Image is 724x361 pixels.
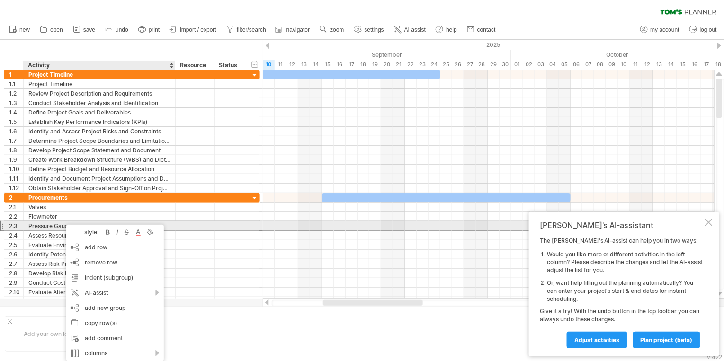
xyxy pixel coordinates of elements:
div: Identify and Assess Project Risks and Constraints [28,127,170,136]
div: Thursday, 11 September 2025 [275,60,286,70]
li: Or, want help filling out the planning automatically? You can enter your project's start & end da... [547,279,703,303]
a: plan project (beta) [633,332,700,348]
a: import / export [167,24,219,36]
div: Tuesday, 23 September 2025 [417,60,429,70]
div: 1.8 [9,146,23,155]
div: 1.1 [9,79,23,88]
div: Project Timeline [28,79,170,88]
span: plan project (beta) [641,336,693,343]
span: navigator [286,26,310,33]
div: Create Work Breakdown Structure (WBS) and Dictionary [28,155,170,164]
div: Sunday, 28 September 2025 [476,60,488,70]
div: Friday, 12 September 2025 [286,60,298,70]
div: Friday, 26 September 2025 [452,60,464,70]
span: new [19,26,30,33]
div: Wednesday, 8 October 2025 [594,60,606,70]
div: Sunday, 12 October 2025 [642,60,653,70]
a: contact [465,24,499,36]
div: .... [158,327,237,335]
span: print [149,26,160,33]
div: 1.3 [9,98,23,107]
div: add comment [66,331,164,346]
div: Tuesday, 16 September 2025 [334,60,346,70]
div: Flowmeter [28,212,170,221]
div: Wednesday, 17 September 2025 [346,60,358,70]
div: 2.1 [9,203,23,211]
span: remove row [85,259,117,266]
div: 1.11 [9,174,23,183]
span: Adjust activities [574,336,620,343]
div: .... [158,339,237,347]
a: zoom [317,24,347,36]
div: Valves [28,203,170,211]
div: Develop Project Scope Statement and Document [28,146,170,155]
div: 1.2 [9,89,23,98]
div: 1.5 [9,117,23,126]
div: 2.10 [9,288,23,297]
div: The [PERSON_NAME]'s AI-assist can help you in two ways: Give it a try! With the undo button in th... [540,237,703,348]
div: Thursday, 9 October 2025 [606,60,618,70]
div: Saturday, 4 October 2025 [547,60,559,70]
div: Thursday, 18 September 2025 [358,60,369,70]
div: Status [219,61,240,70]
div: Monday, 13 October 2025 [653,60,665,70]
a: Adjust activities [567,332,627,348]
div: 2 [9,193,23,202]
div: Evaluate Alternative Solutions and Options [28,288,170,297]
div: 2.5 [9,240,23,249]
div: Define Project Budget and Resource Allocation [28,165,170,174]
div: Friday, 19 September 2025 [369,60,381,70]
div: Monday, 15 September 2025 [322,60,334,70]
div: Sunday, 14 September 2025 [310,60,322,70]
div: add row [66,240,164,255]
div: Assess Resource Availability and Capacity [28,231,170,240]
div: 2.3 [9,221,23,230]
div: indent (subgroup) [66,270,164,285]
div: Monday, 29 September 2025 [488,60,500,70]
div: Wednesday, 10 September 2025 [263,60,275,70]
span: contact [477,26,496,33]
div: .... [158,316,237,324]
div: v 422 [707,353,723,361]
a: my account [638,24,682,36]
a: undo [103,24,131,36]
div: Review Project Description and Requirements [28,89,170,98]
div: 1.9 [9,155,23,164]
div: Identify Potential Risks and Threats [28,250,170,259]
div: add new group [66,300,164,316]
span: my account [651,26,679,33]
div: 2.9 [9,278,23,287]
div: Pressure Gauage [28,221,170,230]
div: Thursday, 2 October 2025 [523,60,535,70]
div: Saturday, 11 October 2025 [630,60,642,70]
div: Sunday, 5 October 2025 [559,60,571,70]
a: log out [687,24,720,36]
div: Saturday, 20 September 2025 [381,60,393,70]
div: Saturday, 13 September 2025 [298,60,310,70]
div: 1 [9,70,23,79]
div: Determine Project Scope Boundaries and Limitations [28,136,170,145]
div: 2.8 [9,269,23,278]
div: Assess Risk Probability and Impact [28,259,170,268]
div: 2.7 [9,259,23,268]
div: Identify and Document Project Assumptions and Dependencies [28,174,170,183]
span: help [446,26,457,33]
span: zoom [330,26,344,33]
div: Tuesday, 14 October 2025 [665,60,677,70]
div: Wednesday, 1 October 2025 [511,60,523,70]
div: style: [70,229,103,236]
div: 2.4 [9,231,23,240]
div: 1.10 [9,165,23,174]
li: Would you like more or different activities in the left column? Please describe the changes and l... [547,251,703,274]
a: settings [352,24,387,36]
span: save [83,26,95,33]
div: Evaluate Environmental and Regulatory Factors [28,240,170,249]
div: AI-assist [66,285,164,300]
div: Procurements [28,193,170,202]
div: Saturday, 27 September 2025 [464,60,476,70]
div: Thursday, 16 October 2025 [689,60,701,70]
div: [PERSON_NAME]'s AI-assistant [540,220,703,230]
a: new [7,24,33,36]
a: filter/search [224,24,269,36]
div: Activity [28,61,170,70]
